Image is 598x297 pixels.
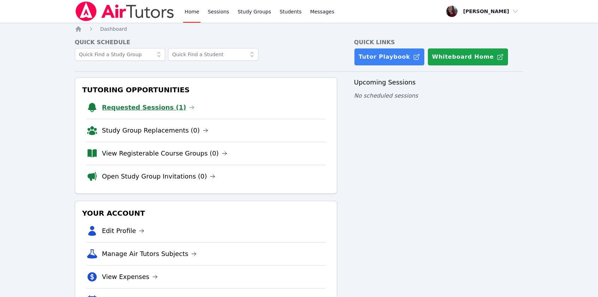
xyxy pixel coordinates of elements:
h3: Your Account [81,207,331,220]
a: Manage Air Tutors Subjects [102,249,197,259]
span: Dashboard [100,26,127,32]
nav: Breadcrumb [75,25,524,33]
h3: Upcoming Sessions [354,77,523,87]
input: Quick Find a Student [168,48,258,61]
a: Edit Profile [102,226,145,236]
h4: Quick Links [354,38,523,47]
a: Tutor Playbook [354,48,425,66]
button: Whiteboard Home [427,48,508,66]
a: View Registerable Course Groups (0) [102,148,227,158]
a: View Expenses [102,272,158,282]
img: Air Tutors [75,1,175,21]
input: Quick Find a Study Group [75,48,165,61]
a: Requested Sessions (1) [102,103,195,112]
a: Open Study Group Invitations (0) [102,171,216,181]
h3: Tutoring Opportunities [81,83,331,96]
h4: Quick Schedule [75,38,337,47]
span: Messages [310,8,334,15]
a: Dashboard [100,25,127,33]
a: Study Group Replacements (0) [102,126,208,135]
span: No scheduled sessions [354,92,418,99]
